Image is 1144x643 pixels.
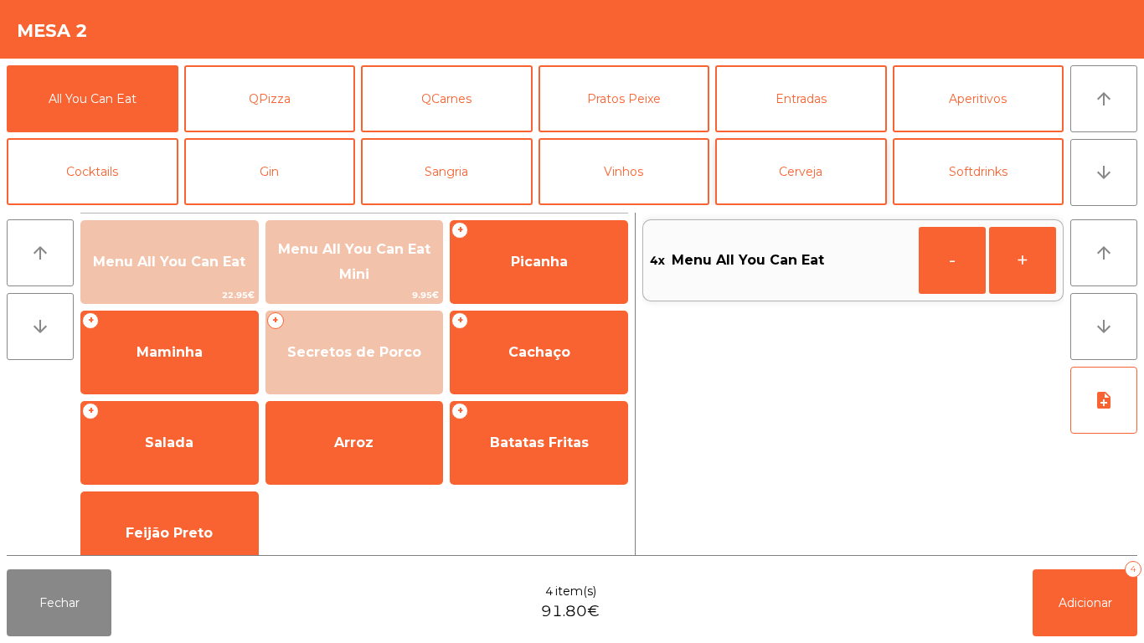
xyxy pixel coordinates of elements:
button: arrow_downward [1070,293,1137,360]
span: 4x [650,248,665,273]
button: Sangria [361,138,533,205]
button: Vinhos [539,138,710,205]
i: arrow_upward [30,243,50,263]
button: - [919,227,986,294]
i: arrow_upward [1094,89,1114,109]
span: Cachaço [508,344,570,360]
button: + [989,227,1056,294]
span: 4 [545,583,554,600]
button: Pratos Peixe [539,65,710,132]
span: + [267,312,284,329]
span: + [451,403,468,419]
i: arrow_upward [1094,243,1114,263]
span: Menu All You Can Eat [93,254,245,270]
div: 4 [1125,561,1141,578]
span: + [451,222,468,239]
button: Aperitivos [893,65,1064,132]
span: Picanha [511,254,568,270]
button: QCarnes [361,65,533,132]
span: 9.95€ [266,287,443,303]
button: Gin [184,138,356,205]
span: Salada [145,435,193,450]
button: arrow_downward [7,293,74,360]
span: + [82,403,99,419]
i: arrow_downward [30,316,50,337]
span: Arroz [334,435,374,450]
button: Cerveja [715,138,887,205]
h4: Mesa 2 [17,18,88,44]
span: Maminha [137,344,203,360]
button: Adicionar4 [1033,569,1137,636]
span: + [82,312,99,329]
span: Menu All You Can Eat [672,248,824,273]
span: Menu All You Can Eat Mini [278,241,430,282]
button: All You Can Eat [7,65,178,132]
button: arrow_downward [1070,139,1137,206]
i: note_add [1094,390,1114,410]
button: Entradas [715,65,887,132]
button: Fechar [7,569,111,636]
span: Feijão Preto [126,525,213,541]
button: QPizza [184,65,356,132]
span: Secretos de Porco [287,344,421,360]
span: Adicionar [1059,595,1112,610]
span: 22.95€ [81,287,258,303]
button: arrow_upward [7,219,74,286]
button: Softdrinks [893,138,1064,205]
span: + [451,312,468,329]
span: 91.80€ [541,600,600,623]
i: arrow_downward [1094,162,1114,183]
button: arrow_upward [1070,65,1137,132]
span: item(s) [555,583,596,600]
button: Cocktails [7,138,178,205]
span: Batatas Fritas [490,435,589,450]
button: note_add [1070,367,1137,434]
button: arrow_upward [1070,219,1137,286]
i: arrow_downward [1094,316,1114,337]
